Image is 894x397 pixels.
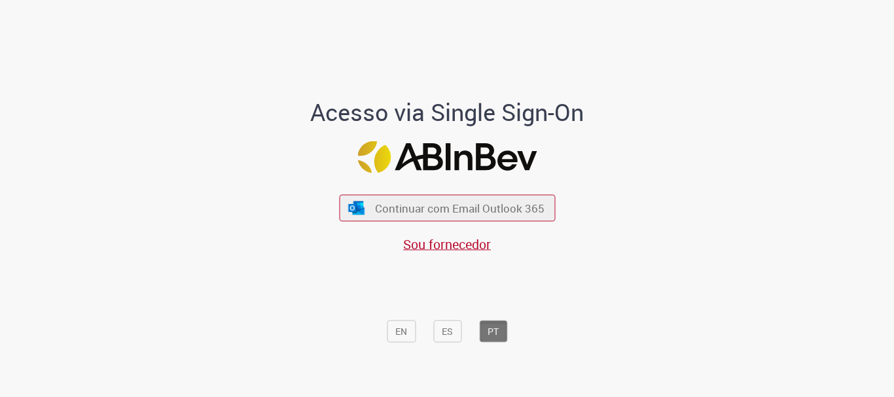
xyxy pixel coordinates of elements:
button: PT [479,320,507,343]
a: Sou fornecedor [403,235,491,253]
span: Continuar com Email Outlook 365 [375,201,545,216]
h1: Acesso via Single Sign-On [266,99,629,126]
button: EN [387,320,416,343]
img: Logo ABInBev [357,141,537,173]
button: ícone Azure/Microsoft 360 Continuar com Email Outlook 365 [339,195,555,222]
button: ES [433,320,461,343]
img: ícone Azure/Microsoft 360 [348,201,366,215]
